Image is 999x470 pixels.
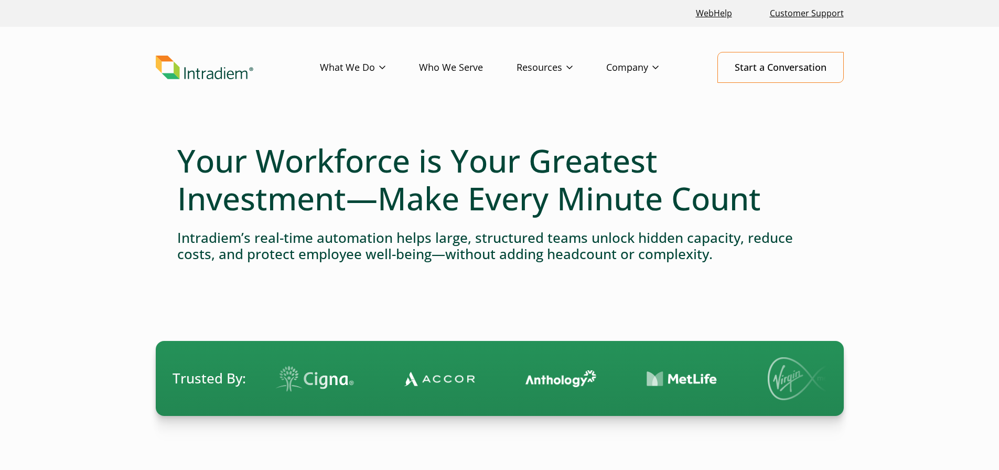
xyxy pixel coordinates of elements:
h4: Intradiem’s real-time automation helps large, structured teams unlock hidden capacity, reduce cos... [177,230,822,262]
h1: Your Workforce is Your Greatest Investment—Make Every Minute Count [177,142,822,217]
a: Customer Support [766,2,848,25]
img: Contact Center Automation MetLife Logo [647,371,717,387]
a: Company [606,52,692,83]
img: Intradiem [156,56,253,80]
a: Link to homepage of Intradiem [156,56,320,80]
img: Contact Center Automation Accor Logo [404,371,475,387]
a: Link opens in a new window [692,2,736,25]
a: Resources [517,52,606,83]
a: Who We Serve [419,52,517,83]
a: What We Do [320,52,419,83]
span: Trusted By: [173,369,246,388]
img: Virgin Media logo. [768,357,841,400]
a: Start a Conversation [717,52,844,83]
